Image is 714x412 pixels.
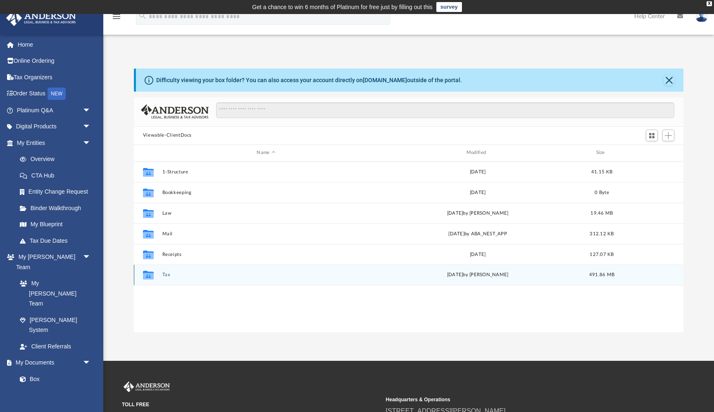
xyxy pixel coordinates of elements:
a: My [PERSON_NAME] Teamarrow_drop_down [6,249,99,275]
a: Online Ordering [6,53,103,69]
a: Home [6,36,103,53]
button: Receipts [162,252,370,257]
span: 312.12 KB [590,231,614,236]
span: arrow_drop_down [83,249,99,266]
i: menu [112,12,121,21]
div: [DATE] by ABA_NEST_APP [374,230,581,237]
div: [DATE] by [PERSON_NAME] [374,209,581,217]
span: 19.46 MB [590,211,613,215]
a: Box [12,371,95,387]
small: Headquarters & Operations [386,396,644,403]
span: 41.15 KB [591,169,612,174]
div: [DATE] [374,168,581,175]
a: My Blueprint [12,216,99,233]
a: Overview [12,151,103,168]
span: 127.07 KB [590,252,614,256]
a: survey [436,2,462,12]
span: 0 Byte [595,190,609,194]
a: [DOMAIN_NAME] [363,77,407,83]
a: Entity Change Request [12,184,103,200]
div: close [707,1,712,6]
span: arrow_drop_down [83,118,99,135]
span: 491.86 MB [589,272,614,277]
div: [DATE] [374,189,581,196]
a: CTA Hub [12,167,103,184]
a: [PERSON_NAME] System [12,312,99,338]
img: User Pic [695,10,708,22]
a: Client Referrals [12,338,99,355]
a: Binder Walkthrough [12,200,103,216]
div: Name [162,149,370,156]
button: Switch to Grid View [646,130,658,141]
span: arrow_drop_down [83,355,99,372]
span: arrow_drop_down [83,135,99,152]
button: Viewable-ClientDocs [143,132,192,139]
a: My Documentsarrow_drop_down [6,355,99,371]
a: Platinum Q&Aarrow_drop_down [6,102,103,118]
button: Mail [162,231,370,237]
div: Modified [374,149,582,156]
button: Add [662,130,675,141]
div: NEW [48,88,66,100]
div: id [138,149,158,156]
div: id [622,149,680,156]
a: Digital Productsarrow_drop_down [6,118,103,135]
button: Tax [162,272,370,277]
button: Bookkeeping [162,190,370,195]
button: Law [162,211,370,216]
a: Tax Due Dates [12,232,103,249]
a: menu [112,16,121,21]
img: Anderson Advisors Platinum Portal [122,381,171,392]
div: Difficulty viewing your box folder? You can also access your account directly on outside of the p... [156,76,462,85]
div: [DATE] by [PERSON_NAME] [374,271,581,279]
a: Tax Organizers [6,69,103,85]
span: arrow_drop_down [83,102,99,119]
input: Search files and folders [216,102,675,118]
small: TOLL FREE [122,401,380,408]
div: [DATE] [374,251,581,258]
div: grid [134,161,683,333]
img: Anderson Advisors Platinum Portal [4,10,79,26]
a: My Entitiesarrow_drop_down [6,135,103,151]
i: search [138,11,147,20]
a: My [PERSON_NAME] Team [12,275,95,312]
button: 1-Structure [162,169,370,175]
div: Get a chance to win 6 months of Platinum for free just by filling out this [252,2,433,12]
div: Size [585,149,618,156]
a: Order StatusNEW [6,85,103,102]
button: Close [663,74,675,86]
